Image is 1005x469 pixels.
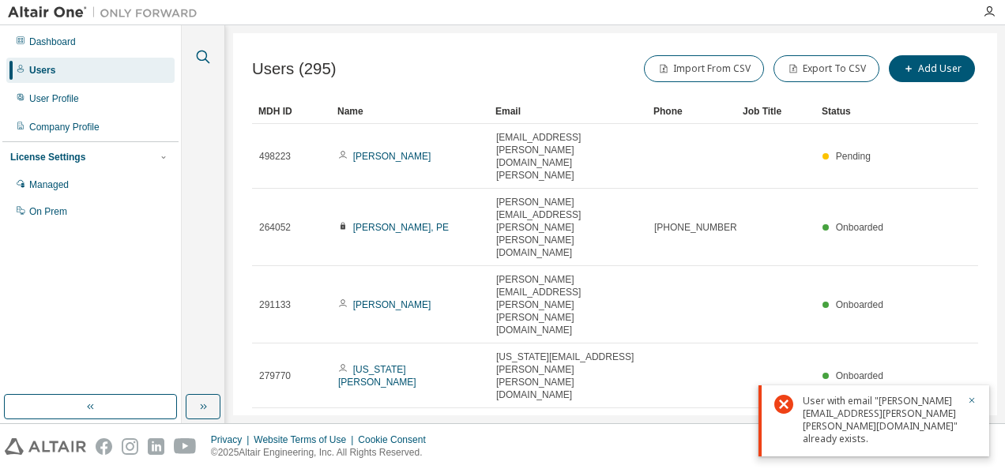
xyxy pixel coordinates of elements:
img: instagram.svg [122,438,138,455]
div: Users [29,64,55,77]
span: Users (295) [252,60,337,78]
button: Add User [889,55,975,82]
img: facebook.svg [96,438,112,455]
span: Onboarded [836,370,883,381]
div: MDH ID [258,99,325,124]
a: [PERSON_NAME] [353,151,431,162]
span: [PERSON_NAME][EMAIL_ADDRESS][PERSON_NAME][PERSON_NAME][DOMAIN_NAME] [496,273,640,336]
span: [PERSON_NAME][EMAIL_ADDRESS][PERSON_NAME][PERSON_NAME][DOMAIN_NAME] [496,196,640,259]
div: Privacy [211,433,254,446]
div: Status [822,99,888,124]
a: [PERSON_NAME] [353,299,431,310]
img: altair_logo.svg [5,438,86,455]
span: Onboarded [836,222,883,233]
div: User Profile [29,92,79,105]
span: 264052 [259,221,291,234]
div: License Settings [10,151,85,163]
div: Name [337,99,483,124]
span: [PHONE_NUMBER] [654,221,740,234]
p: © 2025 Altair Engineering, Inc. All Rights Reserved. [211,446,435,460]
img: Altair One [8,5,205,21]
span: 291133 [259,298,291,311]
button: Import From CSV [644,55,764,82]
span: Pending [836,151,871,162]
div: On Prem [29,205,67,218]
a: [PERSON_NAME], PE [353,222,449,233]
button: Export To CSV [774,55,879,82]
div: Dashboard [29,36,76,48]
div: Managed [29,178,69,191]
span: 279770 [259,370,291,382]
span: [EMAIL_ADDRESS][PERSON_NAME][DOMAIN_NAME][PERSON_NAME] [496,131,640,182]
div: Phone [653,99,730,124]
img: youtube.svg [174,438,197,455]
div: Website Terms of Use [254,433,358,446]
div: Company Profile [29,121,100,133]
div: User with email "[PERSON_NAME][EMAIL_ADDRESS][PERSON_NAME][PERSON_NAME][DOMAIN_NAME]" already exi... [803,395,958,445]
div: Job Title [743,99,809,124]
span: Onboarded [836,299,883,310]
div: Email [495,99,641,124]
span: [US_STATE][EMAIL_ADDRESS][PERSON_NAME][PERSON_NAME][DOMAIN_NAME] [496,351,640,401]
div: Cookie Consent [358,433,435,446]
span: 498223 [259,150,291,163]
a: [US_STATE][PERSON_NAME] [338,364,416,388]
img: linkedin.svg [148,438,164,455]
